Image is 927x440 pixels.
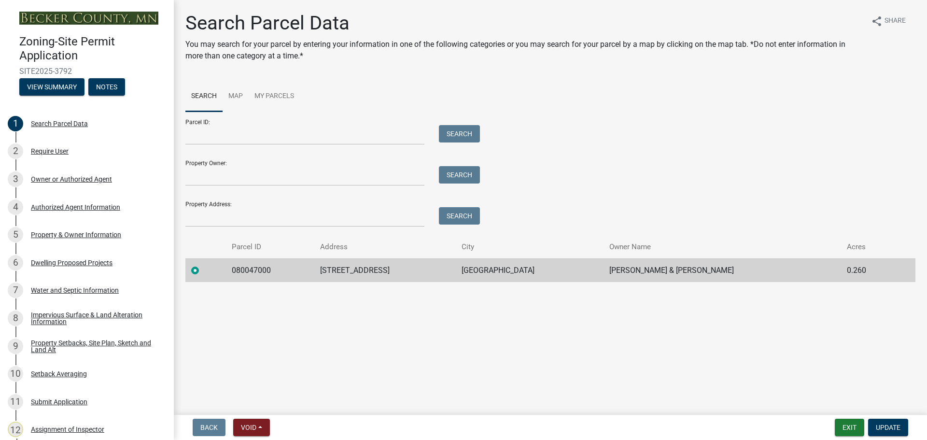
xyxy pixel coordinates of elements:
[876,424,900,431] span: Update
[19,84,84,91] wm-modal-confirm: Summary
[233,419,270,436] button: Void
[439,207,480,225] button: Search
[31,148,69,155] div: Require User
[8,199,23,215] div: 4
[193,419,225,436] button: Back
[31,312,158,325] div: Impervious Surface & Land Alteration Information
[841,258,895,282] td: 0.260
[31,287,119,294] div: Water and Septic Information
[200,424,218,431] span: Back
[8,422,23,437] div: 12
[8,143,23,159] div: 2
[604,236,841,258] th: Owner Name
[31,176,112,183] div: Owner or Authorized Agent
[226,236,314,258] th: Parcel ID
[841,236,895,258] th: Acres
[314,236,456,258] th: Address
[31,370,87,377] div: Setback Averaging
[31,204,120,211] div: Authorized Agent Information
[31,340,158,353] div: Property Setbacks, Site Plan, Sketch and Land Alt
[31,231,121,238] div: Property & Owner Information
[31,259,112,266] div: Dwelling Proposed Projects
[871,15,883,27] i: share
[863,12,913,30] button: shareShare
[456,236,604,258] th: City
[241,424,256,431] span: Void
[8,283,23,298] div: 7
[8,394,23,410] div: 11
[31,398,87,405] div: Submit Application
[439,125,480,142] button: Search
[185,81,223,112] a: Search
[223,81,249,112] a: Map
[19,67,154,76] span: SITE2025-3792
[249,81,300,112] a: My Parcels
[868,419,908,436] button: Update
[31,426,104,433] div: Assignment of Inspector
[31,120,88,127] div: Search Parcel Data
[8,171,23,187] div: 3
[8,366,23,382] div: 10
[835,419,864,436] button: Exit
[439,166,480,184] button: Search
[185,39,863,62] p: You may search for your parcel by entering your information in one of the following categories or...
[88,78,125,96] button: Notes
[604,258,841,282] td: [PERSON_NAME] & [PERSON_NAME]
[88,84,125,91] wm-modal-confirm: Notes
[19,78,84,96] button: View Summary
[8,227,23,242] div: 5
[8,116,23,131] div: 1
[8,311,23,326] div: 8
[8,339,23,354] div: 9
[19,12,158,25] img: Becker County, Minnesota
[8,255,23,270] div: 6
[19,35,166,63] h4: Zoning-Site Permit Application
[185,12,863,35] h1: Search Parcel Data
[314,258,456,282] td: [STREET_ADDRESS]
[226,258,314,282] td: 080047000
[456,258,604,282] td: [GEOGRAPHIC_DATA]
[885,15,906,27] span: Share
